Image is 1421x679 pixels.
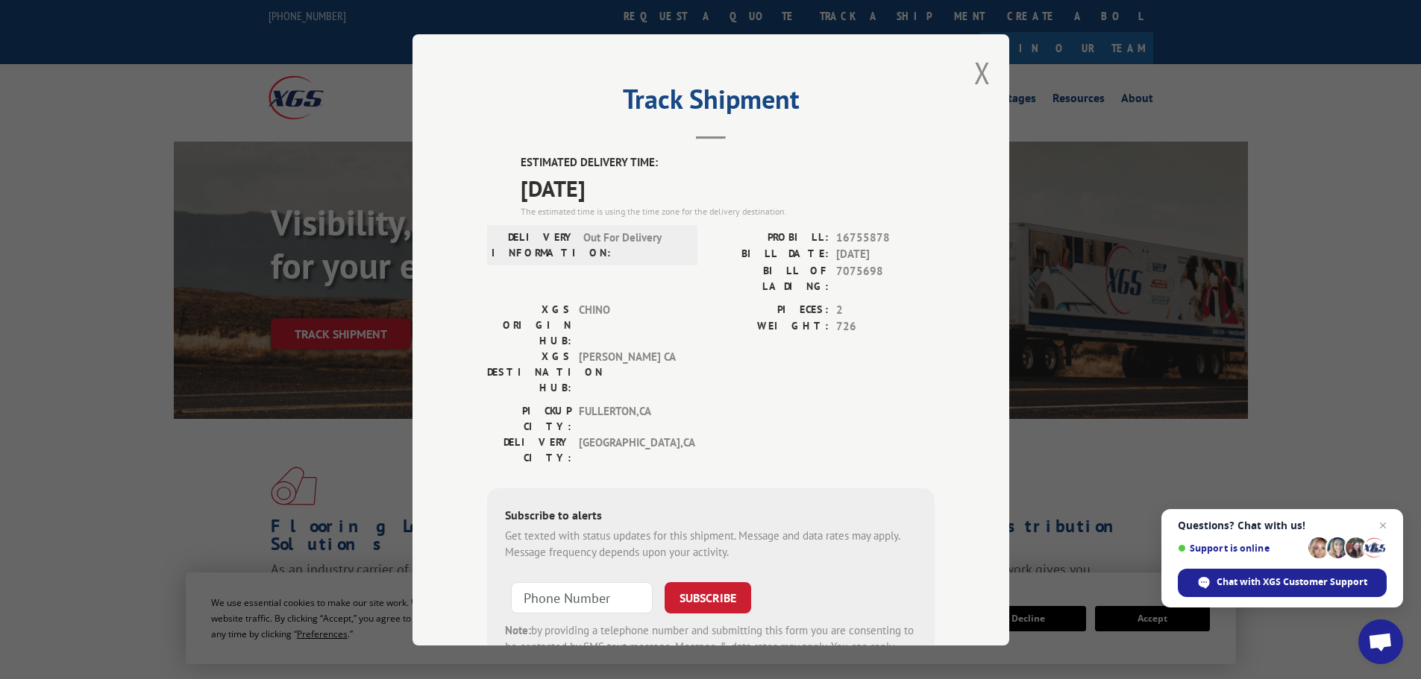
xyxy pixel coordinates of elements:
input: Phone Number [511,581,653,613]
span: 2 [836,301,935,318]
span: Close chat [1374,517,1392,534]
button: Close modal [974,53,991,92]
label: ESTIMATED DELIVERY TIME: [521,154,935,171]
div: Subscribe to alerts [505,505,917,527]
label: PROBILL: [711,229,829,246]
div: The estimated time is using the time zone for the delivery destination. [521,204,935,218]
label: DELIVERY INFORMATION: [492,229,576,260]
label: BILL DATE: [711,246,829,263]
span: Out For Delivery [583,229,684,260]
strong: Note: [505,622,531,637]
span: CHINO [579,301,680,348]
span: [PERSON_NAME] CA [579,348,680,395]
span: Support is online [1178,543,1303,554]
span: [DATE] [836,246,935,263]
label: PIECES: [711,301,829,318]
h2: Track Shipment [487,89,935,117]
span: FULLERTON , CA [579,402,680,434]
label: XGS ORIGIN HUB: [487,301,571,348]
div: Chat with XGS Customer Support [1178,569,1387,597]
span: [GEOGRAPHIC_DATA] , CA [579,434,680,465]
div: by providing a telephone number and submitting this form you are consenting to be contacted by SM... [505,622,917,672]
div: Open chat [1358,619,1403,664]
label: DELIVERY CITY: [487,434,571,465]
span: [DATE] [521,171,935,204]
label: WEIGHT: [711,318,829,335]
span: 726 [836,318,935,335]
label: PICKUP CITY: [487,402,571,434]
label: XGS DESTINATION HUB: [487,348,571,395]
span: 16755878 [836,229,935,246]
div: Get texted with status updates for this shipment. Message and data rates may apply. Message frequ... [505,527,917,560]
span: 7075698 [836,262,935,294]
span: Questions? Chat with us! [1178,519,1387,531]
span: Chat with XGS Customer Support [1217,575,1367,589]
button: SUBSCRIBE [665,581,751,613]
label: BILL OF LADING: [711,262,829,294]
